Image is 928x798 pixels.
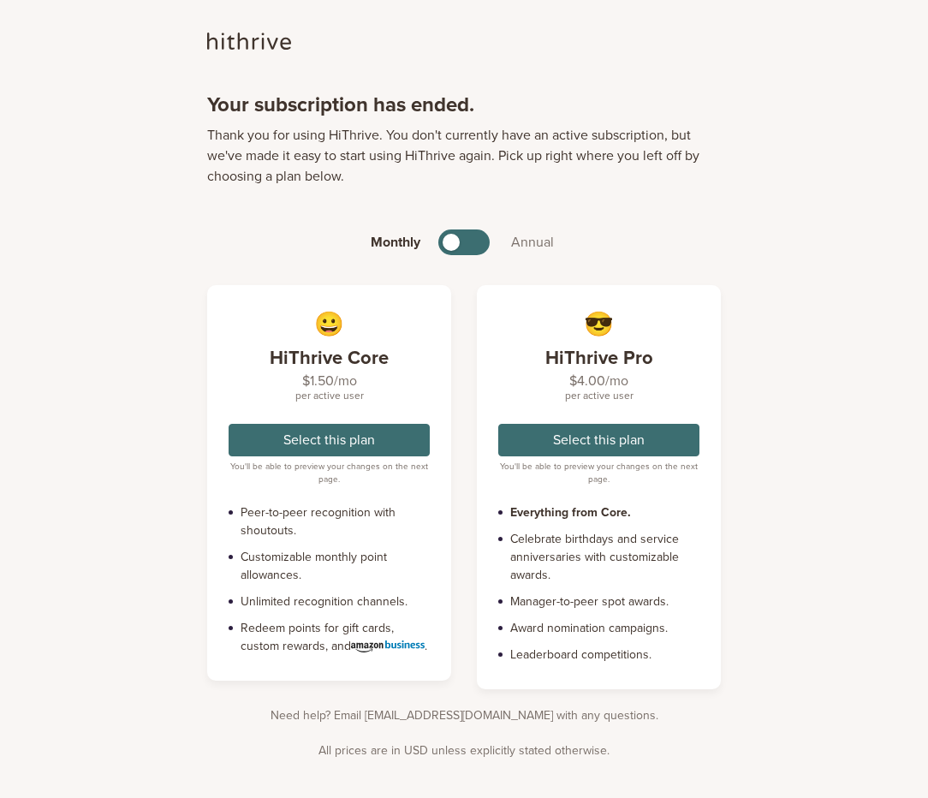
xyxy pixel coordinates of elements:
span: Help [39,12,74,27]
strong: Everything from Core. [510,505,631,520]
h1: Your subscription has ended. [207,93,721,118]
li: Peer-to-peer recognition with shoutouts. [229,499,430,544]
button: Select this plan [229,424,430,456]
li: Celebrate birthdays and service anniversaries with customizable awards. [498,526,699,588]
small: per active user [498,390,699,402]
li: Manager-to-peer spot awards. [498,588,699,615]
div: You'll be able to preview your changes on the next page. [498,461,699,486]
p: All prices are in USD unless explicitly stated otherwise. [207,741,721,759]
img: hithrive-logo-dark.4eb238aa.svg [207,33,291,50]
h4: $1.50/mo [229,373,430,402]
button: Select this plan [498,424,699,456]
div: You'll be able to preview your changes on the next page. [229,461,430,486]
span: Monthly [366,232,425,253]
i: 😎 [584,307,615,342]
p: Need help? Email [EMAIL_ADDRESS][DOMAIN_NAME] with any questions. [207,706,721,724]
h3: HiThrive Pro [498,347,699,369]
li: Unlimited recognition channels. [229,588,430,615]
small: per active user [229,390,430,402]
img: amazon-business.de434970.svg [351,640,425,652]
li: Redeem points for gift cards, custom rewards, and . [229,615,430,659]
li: Leaderboard competitions. [498,641,699,668]
h3: HiThrive Core [229,347,430,369]
span: Annual [503,232,562,253]
li: Award nomination campaigns. [498,615,699,641]
li: Customizable monthly point allowances. [229,544,430,588]
p: Thank you for using HiThrive. You don't currently have an active subscription, but we've made it ... [207,125,721,187]
i: 😀 [314,307,345,342]
h4: $4.00/mo [498,373,699,402]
